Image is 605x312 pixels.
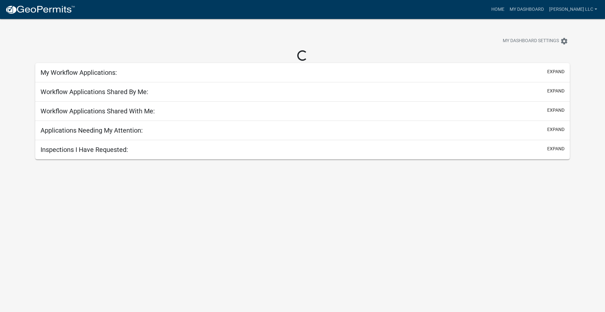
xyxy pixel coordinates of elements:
[507,3,547,16] a: My Dashboard
[547,3,600,16] a: [PERSON_NAME] LLC
[547,107,564,114] button: expand
[547,145,564,152] button: expand
[547,126,564,133] button: expand
[41,146,128,154] h5: Inspections I Have Requested:
[498,35,573,47] button: My Dashboard Settingssettings
[547,68,564,75] button: expand
[560,37,568,45] i: settings
[41,126,143,134] h5: Applications Needing My Attention:
[41,88,148,96] h5: Workflow Applications Shared By Me:
[489,3,507,16] a: Home
[547,88,564,94] button: expand
[41,107,155,115] h5: Workflow Applications Shared With Me:
[503,37,559,45] span: My Dashboard Settings
[41,69,117,76] h5: My Workflow Applications:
